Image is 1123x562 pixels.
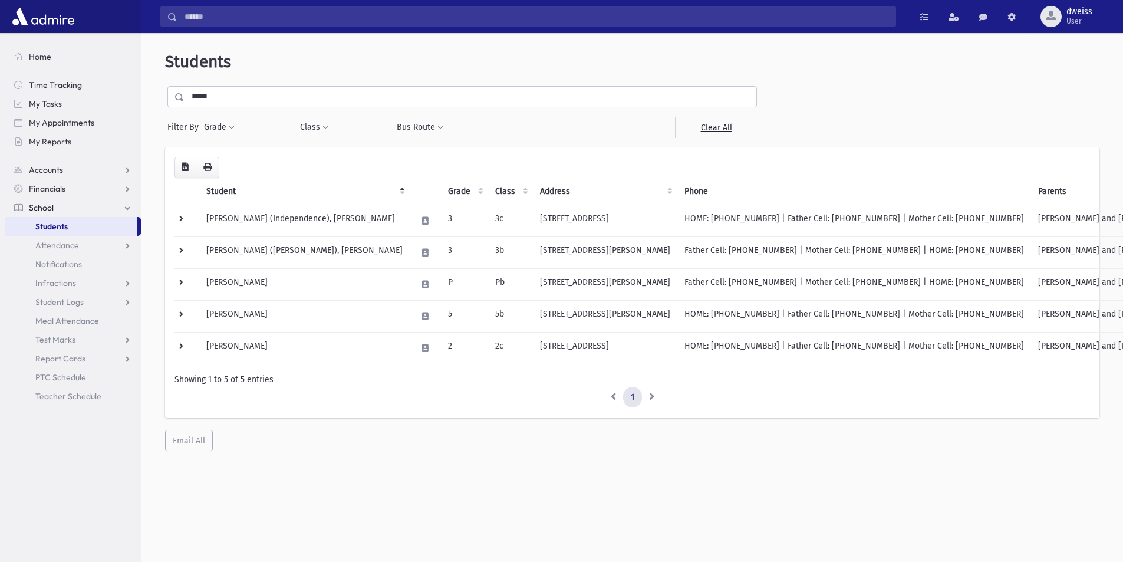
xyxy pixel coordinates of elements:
[677,300,1031,332] td: HOME: [PHONE_NUMBER] | Father Cell: [PHONE_NUMBER] | Mother Cell: [PHONE_NUMBER]
[1066,17,1092,26] span: User
[5,47,141,66] a: Home
[9,5,77,28] img: AdmirePro
[533,268,677,300] td: [STREET_ADDRESS][PERSON_NAME]
[5,198,141,217] a: School
[5,274,141,292] a: Infractions
[677,236,1031,268] td: Father Cell: [PHONE_NUMBER] | Mother Cell: [PHONE_NUMBER] | HOME: [PHONE_NUMBER]
[29,165,63,175] span: Accounts
[5,255,141,274] a: Notifications
[441,300,488,332] td: 5
[35,372,86,383] span: PTC Schedule
[165,430,213,451] button: Email All
[5,132,141,151] a: My Reports
[1066,7,1092,17] span: dweiss
[5,349,141,368] a: Report Cards
[5,368,141,387] a: PTC Schedule
[5,217,137,236] a: Students
[677,332,1031,364] td: HOME: [PHONE_NUMBER] | Father Cell: [PHONE_NUMBER] | Mother Cell: [PHONE_NUMBER]
[488,236,533,268] td: 3b
[196,157,219,178] button: Print
[677,268,1031,300] td: Father Cell: [PHONE_NUMBER] | Mother Cell: [PHONE_NUMBER] | HOME: [PHONE_NUMBER]
[533,236,677,268] td: [STREET_ADDRESS][PERSON_NAME]
[35,353,85,364] span: Report Cards
[174,157,196,178] button: CSV
[5,311,141,330] a: Meal Attendance
[5,387,141,406] a: Teacher Schedule
[623,387,642,408] a: 1
[29,117,94,128] span: My Appointments
[35,221,68,232] span: Students
[5,292,141,311] a: Student Logs
[177,6,895,27] input: Search
[29,136,71,147] span: My Reports
[35,259,82,270] span: Notifications
[5,236,141,255] a: Attendance
[199,332,410,364] td: [PERSON_NAME]
[167,121,203,133] span: Filter By
[488,332,533,364] td: 2c
[5,179,141,198] a: Financials
[35,315,99,326] span: Meal Attendance
[299,117,329,138] button: Class
[533,300,677,332] td: [STREET_ADDRESS][PERSON_NAME]
[199,268,410,300] td: [PERSON_NAME]
[488,268,533,300] td: Pb
[677,205,1031,236] td: HOME: [PHONE_NUMBER] | Father Cell: [PHONE_NUMBER] | Mother Cell: [PHONE_NUMBER]
[396,117,444,138] button: Bus Route
[35,391,101,402] span: Teacher Schedule
[441,178,488,205] th: Grade: activate to sort column ascending
[5,94,141,113] a: My Tasks
[165,52,231,71] span: Students
[5,330,141,349] a: Test Marks
[533,205,677,236] td: [STREET_ADDRESS]
[675,117,757,138] a: Clear All
[35,297,84,307] span: Student Logs
[441,236,488,268] td: 3
[5,113,141,132] a: My Appointments
[174,373,1090,386] div: Showing 1 to 5 of 5 entries
[35,240,79,251] span: Attendance
[29,80,82,90] span: Time Tracking
[29,51,51,62] span: Home
[488,205,533,236] td: 3c
[199,178,410,205] th: Student: activate to sort column descending
[35,334,75,345] span: Test Marks
[5,160,141,179] a: Accounts
[29,98,62,109] span: My Tasks
[533,332,677,364] td: [STREET_ADDRESS]
[199,205,410,236] td: [PERSON_NAME] (Independence), [PERSON_NAME]
[29,183,65,194] span: Financials
[203,117,235,138] button: Grade
[199,300,410,332] td: [PERSON_NAME]
[199,236,410,268] td: [PERSON_NAME] ([PERSON_NAME]), [PERSON_NAME]
[441,332,488,364] td: 2
[533,178,677,205] th: Address: activate to sort column ascending
[488,178,533,205] th: Class: activate to sort column ascending
[29,202,54,213] span: School
[441,268,488,300] td: P
[441,205,488,236] td: 3
[677,178,1031,205] th: Phone
[35,278,76,288] span: Infractions
[488,300,533,332] td: 5b
[5,75,141,94] a: Time Tracking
